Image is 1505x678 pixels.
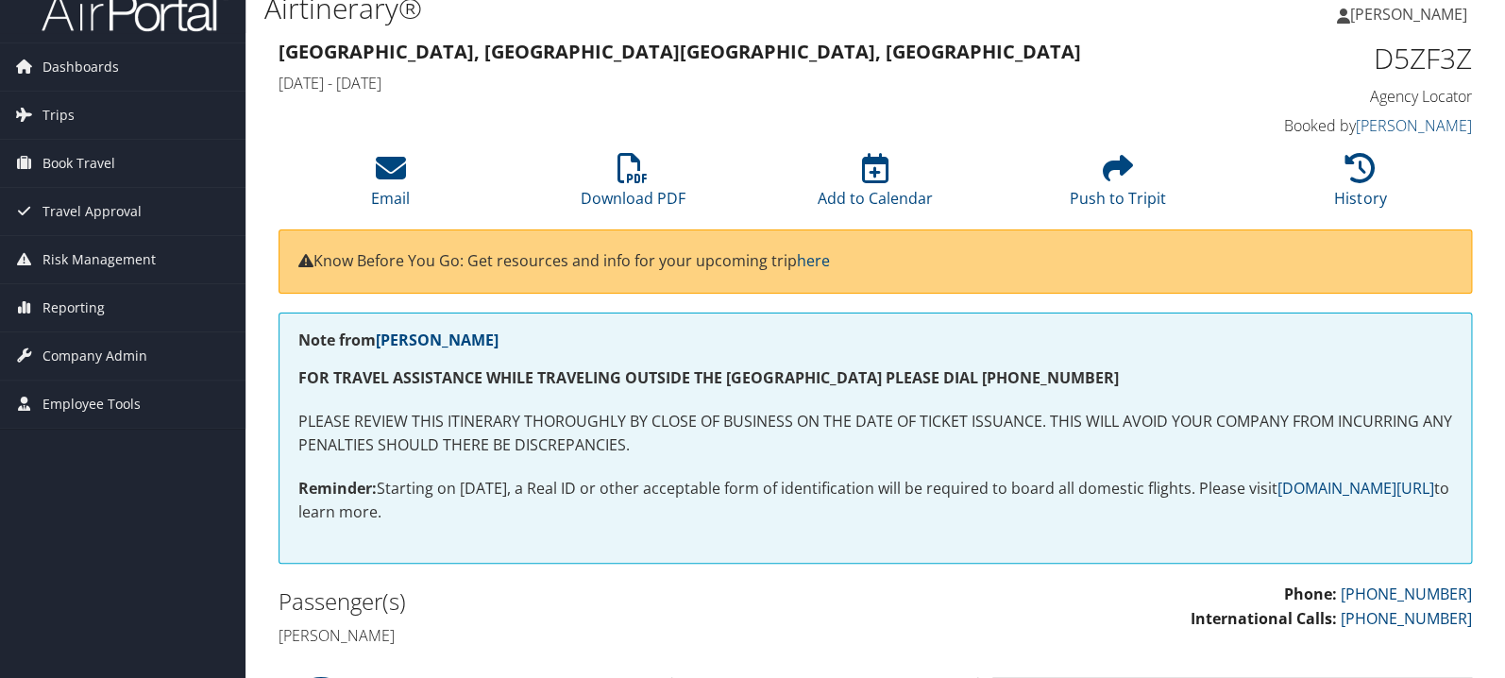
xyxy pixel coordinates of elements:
[1334,163,1386,209] a: History
[279,39,1081,64] strong: [GEOGRAPHIC_DATA], [GEOGRAPHIC_DATA] [GEOGRAPHIC_DATA], [GEOGRAPHIC_DATA]
[298,367,1119,388] strong: FOR TRAVEL ASSISTANCE WHILE TRAVELING OUTSIDE THE [GEOGRAPHIC_DATA] PLEASE DIAL [PHONE_NUMBER]
[1195,39,1473,78] h1: D5ZF3Z
[298,478,377,499] strong: Reminder:
[371,163,410,209] a: Email
[797,250,830,271] a: here
[42,236,156,283] span: Risk Management
[1341,608,1472,629] a: [PHONE_NUMBER]
[1191,608,1337,629] strong: International Calls:
[1341,584,1472,604] a: [PHONE_NUMBER]
[279,625,861,646] h4: [PERSON_NAME]
[1277,478,1434,499] a: [DOMAIN_NAME][URL]
[42,332,147,380] span: Company Admin
[1195,115,1473,136] h4: Booked by
[42,188,142,235] span: Travel Approval
[1350,4,1467,25] span: [PERSON_NAME]
[298,249,1452,274] p: Know Before You Go: Get resources and info for your upcoming trip
[581,163,685,209] a: Download PDF
[279,73,1167,93] h4: [DATE] - [DATE]
[279,585,861,618] h2: Passenger(s)
[42,43,119,91] span: Dashboards
[818,163,933,209] a: Add to Calendar
[1070,163,1166,209] a: Push to Tripit
[42,140,115,187] span: Book Travel
[298,477,1452,525] p: Starting on [DATE], a Real ID or other acceptable form of identification will be required to boar...
[42,284,105,331] span: Reporting
[1356,115,1472,136] a: [PERSON_NAME]
[298,330,499,350] strong: Note from
[1195,86,1473,107] h4: Agency Locator
[42,92,75,139] span: Trips
[376,330,499,350] a: [PERSON_NAME]
[42,381,141,428] span: Employee Tools
[1284,584,1337,604] strong: Phone:
[298,410,1452,458] p: PLEASE REVIEW THIS ITINERARY THOROUGHLY BY CLOSE OF BUSINESS ON THE DATE OF TICKET ISSUANCE. THIS...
